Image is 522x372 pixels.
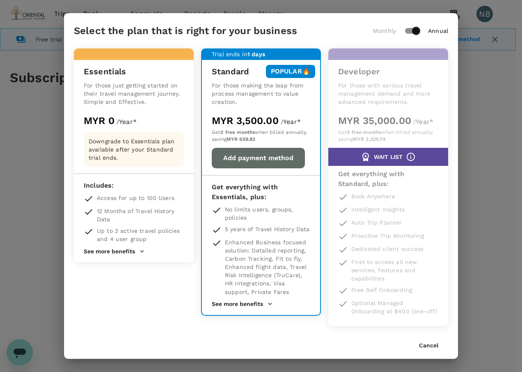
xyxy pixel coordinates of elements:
[225,238,310,296] p: Enhanced Business focused solution: Detailed reporting, Carbon Tracking, Fit to fly, Enhanced fli...
[220,129,255,135] b: 2 free months
[338,114,438,143] div: /
[225,225,310,233] p: 5 years of Travel History Data
[212,115,279,126] span: MYR 3,500.00
[283,118,301,126] span: Year*
[271,67,310,76] p: POPULAR 🔥
[212,65,249,78] h6: Standard
[416,118,433,126] span: Year*
[212,50,265,58] p: Trial ends in
[84,115,114,126] span: MYR 0
[212,81,310,106] p: For those making the leap from process management to value creation.
[247,51,265,57] b: 1 days
[351,245,424,253] p: Dedicated client success
[419,342,438,349] button: Cancel
[351,232,424,240] p: Proactive Trip Monitoring
[338,115,411,126] span: MYR 35,000.00
[212,129,310,143] p: Get when billed annually, saving
[212,300,273,308] button: See more benefits
[351,299,438,315] p: Optional Managed Onboarding at $400 (one-off)
[89,137,179,162] p: Downgrade to Essentials plan available after your Standard trial ends.
[97,194,174,202] p: Access for up to 100 Users
[212,114,310,143] div: /
[351,286,412,294] p: Free Self Onboarding
[97,207,184,223] p: 12 Months of Travel History Data
[84,248,145,255] button: See more benefits
[353,136,386,142] b: MYR 3,325.74
[212,182,310,202] p: Get everything with Essentials, plus :
[373,27,396,35] p: Monthly
[119,118,137,126] span: Year*
[84,114,184,127] div: /
[227,136,256,142] b: MYR 659.82
[338,65,380,78] h6: Developer
[351,258,438,282] p: First to access all new services, features and capabilities
[347,129,381,135] b: 2 free months
[84,65,126,78] h6: Essentials
[97,227,184,243] p: Up to 2 active travel policies and 4 user group
[351,218,402,227] p: Auto Trip Planner
[351,192,395,200] p: Book Anywhere
[212,148,305,168] button: Add payment method
[74,24,297,37] h5: Select the plan that is right for your business
[84,181,184,191] p: Includes :
[374,153,403,161] p: WAIT LIST
[428,27,448,35] p: Annual
[351,205,405,214] p: Intelligent Insights
[338,169,438,189] p: Get everything with Standard, plus :
[338,129,438,143] p: Get when billed annually, saving
[225,205,310,222] p: No limits users, groups, policies
[84,81,184,106] p: For those just getting started on their travel management journey. Simple and Effective.
[338,81,438,106] p: For those with serious travel management demand and more advanced requirements.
